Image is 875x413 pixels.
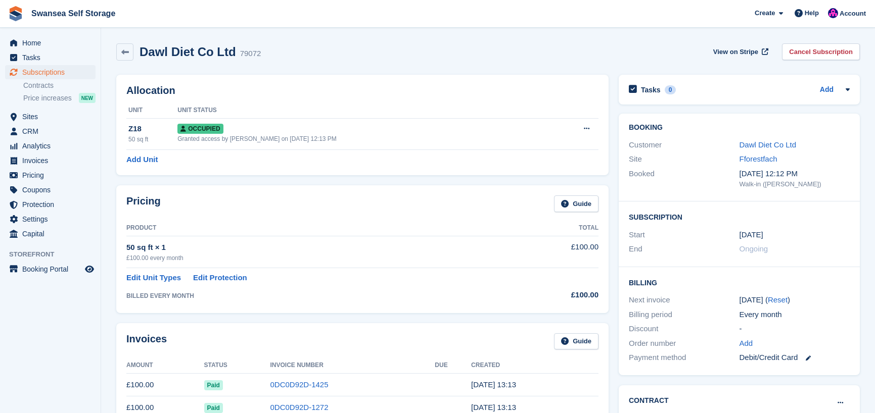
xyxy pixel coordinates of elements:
th: Status [204,357,270,374]
div: 50 sq ft [128,135,177,144]
a: menu [5,50,96,65]
a: menu [5,227,96,241]
h2: Invoices [126,333,167,350]
div: End [629,243,740,255]
span: Coupons [22,183,83,197]
div: £100.00 [511,289,598,301]
span: Analytics [22,139,83,153]
th: Product [126,220,511,236]
a: menu [5,65,96,79]
div: Debit/Credit Card [740,352,850,364]
a: View on Stripe [709,43,770,60]
div: 50 sq ft × 1 [126,242,511,253]
div: NEW [79,93,96,103]
a: Edit Protection [193,272,247,284]
div: Granted access by [PERSON_NAME] on [DATE] 12:13 PM [177,134,549,143]
span: Storefront [9,249,101,260]
a: Preview store [83,263,96,275]
div: 0 [665,85,676,94]
a: Add [740,338,753,349]
time: 2025-08-26 12:13:41 UTC [471,380,516,389]
div: BILLED EVERY MONTH [126,291,511,300]
span: Paid [204,380,223,390]
span: View on Stripe [713,47,758,57]
span: Capital [22,227,83,241]
a: menu [5,183,96,197]
th: Amount [126,357,204,374]
span: Occupied [177,124,223,134]
div: Start [629,229,740,241]
div: [DATE] ( ) [740,294,850,306]
span: Sites [22,110,83,124]
a: Guide [554,195,598,212]
div: £100.00 every month [126,253,511,263]
a: Reset [768,295,788,304]
span: Protection [22,197,83,212]
a: menu [5,36,96,50]
span: CRM [22,124,83,138]
div: Billing period [629,309,740,321]
h2: Billing [629,277,850,287]
div: Site [629,153,740,165]
div: Payment method [629,352,740,364]
a: menu [5,124,96,138]
h2: Contract [629,395,669,406]
img: stora-icon-8386f47178a22dfd0bd8f6a31ec36ba5ce8667c1dd55bd0f319d3a0aa187defe.svg [8,6,23,21]
div: Discount [629,323,740,335]
h2: Dawl Diet Co Ltd [140,45,236,59]
span: Price increases [23,93,72,103]
a: Add Unit [126,154,158,166]
a: menu [5,110,96,124]
span: Paid [204,403,223,413]
h2: Pricing [126,195,161,212]
th: Total [511,220,598,236]
a: Price increases NEW [23,92,96,104]
span: Settings [22,212,83,226]
span: Invoices [22,153,83,168]
th: Unit [126,102,177,119]
th: Due [435,357,471,374]
span: Home [22,36,83,50]
div: Customer [629,139,740,151]
h2: Booking [629,124,850,132]
a: menu [5,262,96,276]
span: Help [805,8,819,18]
a: Add [820,84,834,96]
a: Fforestfach [740,154,777,163]
span: Pricing [22,168,83,182]
span: Booking Portal [22,262,83,276]
h2: Tasks [641,85,661,94]
a: Swansea Self Storage [27,5,119,22]
a: Edit Unit Types [126,272,181,284]
div: Booked [629,168,740,189]
td: £100.00 [511,236,598,268]
th: Created [471,357,598,374]
a: Cancel Subscription [782,43,860,60]
td: £100.00 [126,374,204,396]
div: - [740,323,850,335]
a: menu [5,212,96,226]
time: 2025-07-26 12:13:42 UTC [471,403,516,411]
span: Subscriptions [22,65,83,79]
th: Invoice Number [270,357,435,374]
span: Ongoing [740,244,768,253]
div: Z18 [128,123,177,135]
a: 0DC0D92D-1272 [270,403,328,411]
a: 0DC0D92D-1425 [270,380,328,389]
a: Guide [554,333,598,350]
time: 2025-03-26 01:00:00 UTC [740,229,763,241]
a: menu [5,139,96,153]
div: Walk-in ([PERSON_NAME]) [740,179,850,189]
span: Tasks [22,50,83,65]
div: [DATE] 12:12 PM [740,168,850,180]
h2: Allocation [126,85,598,96]
a: menu [5,168,96,182]
a: Contracts [23,81,96,90]
img: Donna Davies [828,8,838,18]
a: menu [5,153,96,168]
h2: Subscription [629,212,850,222]
a: Dawl Diet Co Ltd [740,140,797,149]
span: Create [755,8,775,18]
div: Order number [629,338,740,349]
div: Next invoice [629,294,740,306]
